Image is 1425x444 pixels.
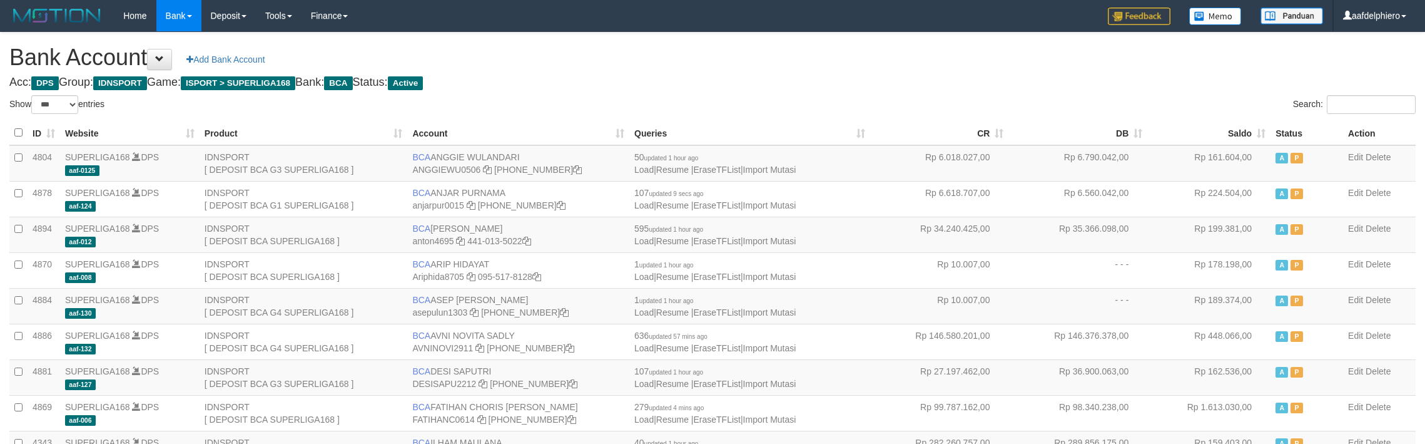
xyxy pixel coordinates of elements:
a: SUPERLIGA168 [65,402,130,412]
a: Load [634,272,654,282]
a: Delete [1366,402,1391,412]
th: Saldo: activate to sort column ascending [1147,121,1270,145]
span: aaf-132 [65,344,96,354]
a: Edit [1348,331,1363,341]
label: Search: [1293,95,1416,114]
td: Rp 6.618.707,00 [870,181,1009,217]
span: | | | [634,152,796,175]
span: Paused [1291,153,1303,163]
label: Show entries [9,95,104,114]
img: Button%20Memo.svg [1189,8,1242,25]
span: Active [1275,331,1288,342]
span: 279 [634,402,704,412]
a: EraseTFList [694,343,741,353]
td: IDNSPORT [ DEPOSIT BCA G1 SUPERLIGA168 ] [200,181,408,217]
span: updated 1 hour ago [639,297,694,304]
a: Import Mutasi [743,236,796,246]
img: panduan.png [1260,8,1323,24]
th: Queries: activate to sort column ascending [629,121,870,145]
span: Paused [1291,403,1303,413]
a: Copy 4062213373 to clipboard [573,165,582,175]
td: Rp 99.787.162,00 [870,395,1009,431]
td: DPS [60,324,200,359]
img: MOTION_logo.png [9,6,104,25]
a: Import Mutasi [743,272,796,282]
span: BCA [412,295,430,305]
a: Copy 4062280135 to clipboard [565,343,574,353]
td: Rp 162.536,00 [1147,359,1270,395]
span: Paused [1291,367,1303,378]
a: Copy 4062281727 to clipboard [567,415,576,425]
a: Copy FATIHANC0614 to clipboard [477,415,486,425]
a: asepulun1303 [412,307,467,318]
td: Rp 199.381,00 [1147,217,1270,252]
a: Import Mutasi [743,415,796,425]
td: Rp 35.366.098,00 [1008,217,1147,252]
td: DPS [60,288,200,324]
a: EraseTFList [694,272,741,282]
td: IDNSPORT [ DEPOSIT BCA SUPERLIGA168 ] [200,252,408,288]
span: | | | [634,188,796,210]
a: EraseTFList [694,236,741,246]
span: BCA [412,402,430,412]
a: Copy asepulun1303 to clipboard [470,307,479,318]
td: IDNSPORT [ DEPOSIT BCA SUPERLIGA168 ] [200,395,408,431]
th: CR: activate to sort column ascending [870,121,1009,145]
a: SUPERLIGA168 [65,188,130,198]
span: updated 1 hour ago [649,369,703,376]
span: | | | [634,366,796,389]
td: 4870 [28,252,60,288]
th: ID: activate to sort column ascending [28,121,60,145]
a: Edit [1348,295,1363,305]
span: Active [1275,188,1288,199]
a: Copy Ariphida8705 to clipboard [467,272,475,282]
span: | | | [634,295,796,318]
span: updated 1 hour ago [639,262,694,269]
td: DESI SAPUTRI [PHONE_NUMBER] [407,359,629,395]
th: Status [1270,121,1343,145]
span: | | | [634,259,796,282]
h4: Acc: Group: Game: Bank: Status: [9,76,1416,89]
a: Delete [1366,152,1391,162]
a: Copy 4410135022 to clipboard [522,236,531,246]
a: Resume [656,379,689,389]
a: Edit [1348,259,1363,269]
td: 4886 [28,324,60,359]
td: Rp 6.790.042,00 [1008,145,1147,182]
img: Feedback.jpg [1108,8,1170,25]
td: ASEP [PERSON_NAME] [PHONE_NUMBER] [407,288,629,324]
span: 1 [634,259,694,269]
td: IDNSPORT [ DEPOSIT BCA G4 SUPERLIGA168 ] [200,288,408,324]
a: Resume [656,236,689,246]
td: IDNSPORT [ DEPOSIT BCA G4 SUPERLIGA168 ] [200,324,408,359]
a: SUPERLIGA168 [65,152,130,162]
span: aaf-130 [65,308,96,319]
a: Resume [656,272,689,282]
td: Rp 6.018.027,00 [870,145,1009,182]
td: AVNI NOVITA SADLY [PHONE_NUMBER] [407,324,629,359]
td: Rp 6.560.042,00 [1008,181,1147,217]
th: Action [1343,121,1416,145]
span: Active [1275,296,1288,306]
td: IDNSPORT [ DEPOSIT BCA G3 SUPERLIGA168 ] [200,145,408,182]
td: Rp 10.007,00 [870,252,1009,288]
td: Rp 27.197.462,00 [870,359,1009,395]
td: Rp 1.613.030,00 [1147,395,1270,431]
td: 4894 [28,217,60,252]
span: Paused [1291,331,1303,342]
span: IDNSPORT [93,76,147,90]
a: Copy 0955178128 to clipboard [532,272,541,282]
span: ISPORT > SUPERLIGA168 [181,76,295,90]
a: Import Mutasi [743,200,796,210]
td: - - - [1008,288,1147,324]
a: EraseTFList [694,165,741,175]
span: updated 1 hour ago [644,155,699,162]
span: | | | [634,402,796,425]
td: ANJAR PURNAMA [PHONE_NUMBER] [407,181,629,217]
a: EraseTFList [694,307,741,318]
a: Load [634,343,654,353]
td: Rp 178.198,00 [1147,252,1270,288]
a: FATIHANC0614 [412,415,474,425]
span: Active [1275,367,1288,378]
td: DPS [60,217,200,252]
